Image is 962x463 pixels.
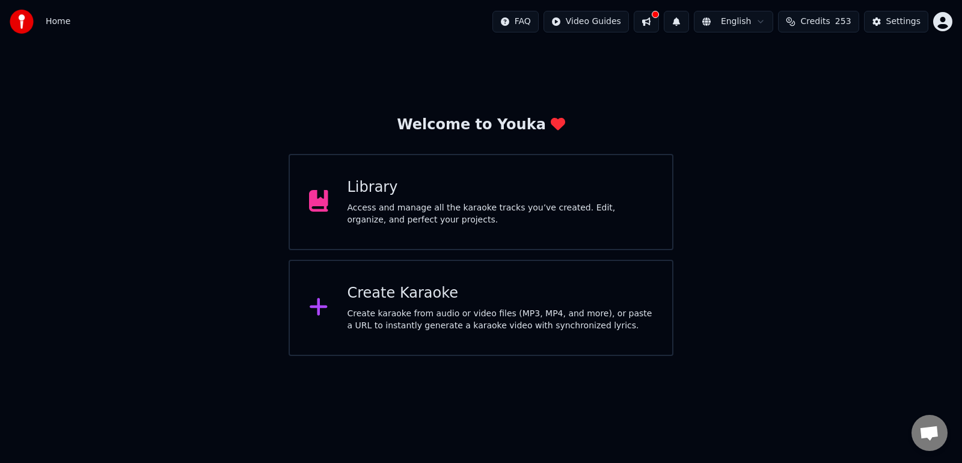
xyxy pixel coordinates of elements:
[46,16,70,28] span: Home
[397,115,565,135] div: Welcome to Youka
[10,10,34,34] img: youka
[348,308,654,332] div: Create karaoke from audio or video files (MP3, MP4, and more), or paste a URL to instantly genera...
[911,415,948,451] a: Open chat
[835,16,851,28] span: 253
[492,11,539,32] button: FAQ
[886,16,921,28] div: Settings
[864,11,928,32] button: Settings
[348,178,654,197] div: Library
[544,11,629,32] button: Video Guides
[800,16,830,28] span: Credits
[348,202,654,226] div: Access and manage all the karaoke tracks you’ve created. Edit, organize, and perfect your projects.
[348,284,654,303] div: Create Karaoke
[46,16,70,28] nav: breadcrumb
[778,11,859,32] button: Credits253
